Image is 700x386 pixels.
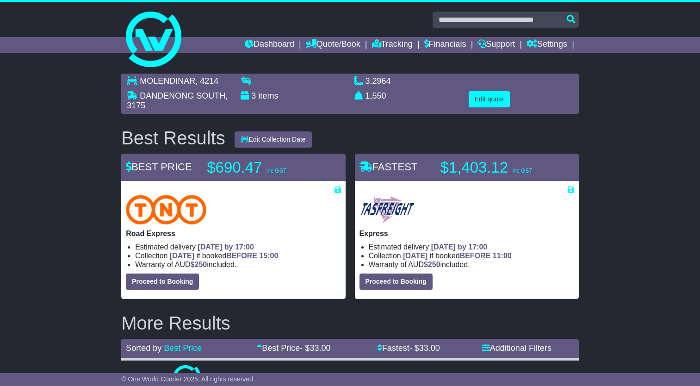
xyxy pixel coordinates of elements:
span: FASTEST [359,161,418,173]
span: BEST PRICE [126,161,192,173]
li: Estimated delivery [369,243,574,251]
li: Estimated delivery [135,243,341,251]
span: - $ [300,343,330,353]
a: Dashboard [245,37,294,53]
span: , 3175 [127,91,228,111]
button: Proceed to Booking [126,274,199,290]
span: inc GST [266,168,286,174]
a: Best Price- $33.00 [257,343,330,353]
a: Best Price [164,343,202,353]
li: Collection [369,251,574,260]
li: Collection [135,251,341,260]
h2: More Results [121,313,579,333]
a: Settings [527,37,567,53]
span: [DATE] by 17:00 [431,243,488,251]
a: Tracking [372,37,413,53]
span: 3.2964 [365,76,391,86]
span: © One World Courier 2025. All rights reserved. [121,375,255,383]
span: BEFORE [460,252,491,260]
p: Express [359,229,574,238]
button: Proceed to Booking [359,274,433,290]
span: BEFORE [226,252,257,260]
button: Edit Collection Date [235,131,312,148]
span: inc GST [512,168,532,174]
span: 3 [251,91,256,100]
span: 33.00 [310,343,330,353]
a: Support [477,37,515,53]
span: , 4214 [195,76,218,86]
a: Financials [424,37,466,53]
span: if booked [170,252,278,260]
div: Best Results [117,128,230,148]
li: Warranty of AUD included. [369,260,574,269]
span: $ [191,261,207,268]
span: items [258,91,278,100]
span: 11:00 [493,252,512,260]
span: 33.00 [419,343,440,353]
span: MOLENDINAR [140,76,195,86]
p: Road Express [126,229,341,238]
a: Quote/Book [306,37,360,53]
span: $ [424,261,440,268]
span: 250 [428,261,440,268]
a: Additional Filters [482,343,551,353]
img: Tasfreight: Express [359,195,415,224]
span: Sorted by [126,343,161,353]
span: 1,550 [365,91,386,100]
p: $1,403.12 [440,158,556,177]
span: [DATE] by 17:00 [198,243,254,251]
span: [DATE] [170,252,194,260]
a: Fastest- $33.00 [377,343,440,353]
button: Edit quote [469,91,510,107]
span: if booked [403,252,511,260]
span: 250 [195,261,207,268]
span: - $ [409,343,440,353]
li: Warranty of AUD included. [135,260,341,269]
span: DANDENONG SOUTH [140,91,225,100]
span: 15:00 [259,252,278,260]
img: TNT Domestic: Road Express [126,195,206,224]
p: $690.47 [207,158,322,177]
span: [DATE] [403,252,427,260]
